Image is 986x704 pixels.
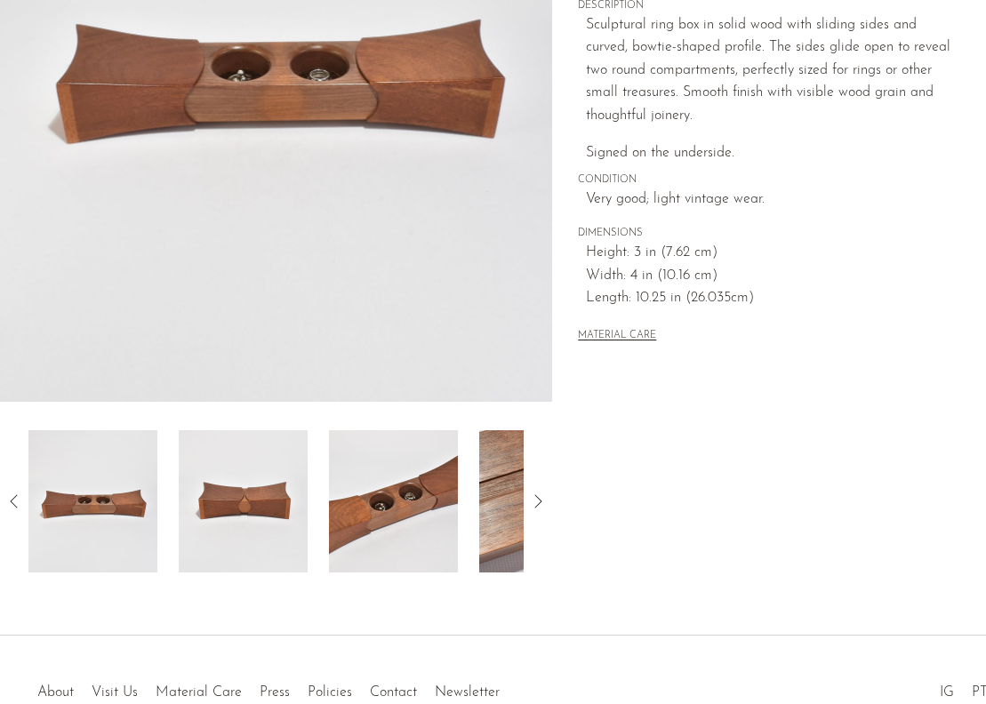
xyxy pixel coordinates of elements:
[578,226,958,242] span: DIMENSIONS
[586,287,958,310] span: Length: 10.25 in (26.035cm)
[37,685,74,700] a: About
[329,430,458,572] img: Sliding Wooden Ring Box
[578,330,656,343] button: MATERIAL CARE
[586,14,958,128] p: Sculptural ring box in solid wood with sliding sides and curved, bowtie-shaped profile. The sides...
[179,430,308,572] img: Sliding Wooden Ring Box
[260,685,290,700] a: Press
[156,685,242,700] a: Material Care
[940,685,954,700] a: IG
[586,242,958,265] span: Height: 3 in (7.62 cm)
[586,188,958,212] span: Very good; light vintage wear.
[479,430,608,572] img: Sliding Wooden Ring Box
[92,685,138,700] a: Visit Us
[308,685,352,700] a: Policies
[586,142,958,165] p: Signed on the underside.
[28,430,157,572] img: Sliding Wooden Ring Box
[586,265,958,288] span: Width: 4 in (10.16 cm)
[578,172,958,188] span: CONDITION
